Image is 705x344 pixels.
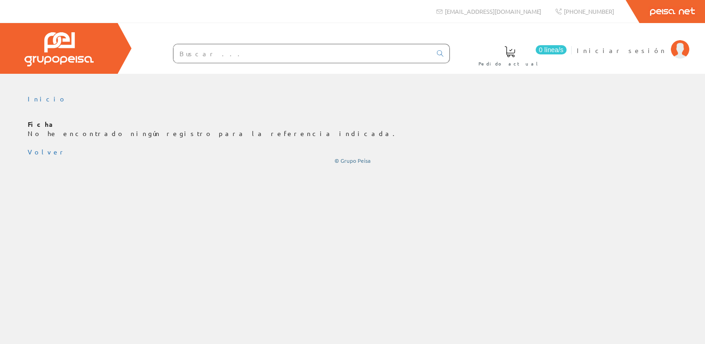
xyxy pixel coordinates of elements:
a: Inicio [28,95,67,103]
a: Iniciar sesión [577,38,689,47]
span: [PHONE_NUMBER] [564,7,614,15]
p: No he encontrado ningún registro para la referencia indicada. [28,120,677,138]
img: Grupo Peisa [24,32,94,66]
div: © Grupo Peisa [28,157,677,165]
input: Buscar ... [173,44,431,63]
a: Volver [28,148,66,156]
span: 0 línea/s [536,45,567,54]
span: [EMAIL_ADDRESS][DOMAIN_NAME] [445,7,541,15]
span: Pedido actual [478,59,541,68]
b: Ficha [28,120,57,128]
span: Iniciar sesión [577,46,666,55]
